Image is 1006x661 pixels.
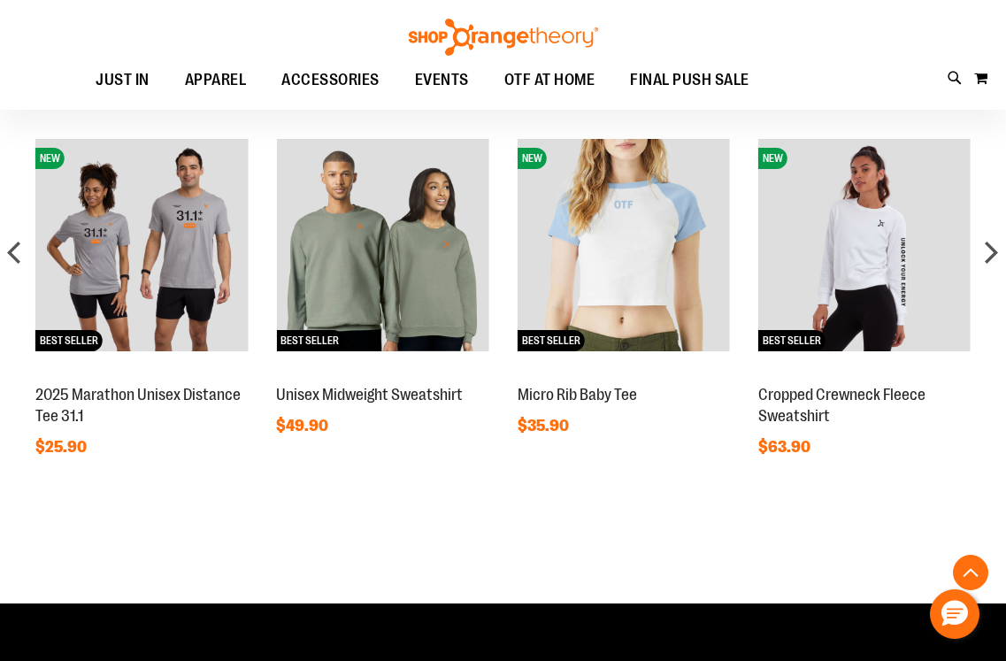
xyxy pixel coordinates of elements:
img: 2025 Marathon Unisex Distance Tee 31.1 [35,139,248,351]
a: Cropped Crewneck Fleece Sweatshirt [758,386,925,425]
a: Micro Rib Baby TeeNEWBEST SELLER [518,366,730,380]
button: Back To Top [953,555,988,590]
span: ACCESSORIES [281,60,380,100]
img: Unisex Midweight Sweatshirt [276,139,488,351]
span: FINAL PUSH SALE [630,60,749,100]
span: $25.90 [35,438,89,456]
a: Micro Rib Baby Tee [518,386,637,404]
span: NEW [758,148,787,169]
a: Unisex Midweight SweatshirtBEST SELLER [276,366,488,380]
img: Cropped Crewneck Fleece Sweatshirt [758,139,971,351]
a: Cropped Crewneck Fleece SweatshirtNEWBEST SELLER [758,366,971,380]
a: 2025 Marathon Unisex Distance Tee 31.1 [35,386,241,425]
span: APPAREL [185,60,247,100]
span: NEW [518,148,547,169]
span: NEW [35,148,65,169]
a: FINAL PUSH SALE [612,60,767,101]
a: EVENTS [397,60,487,101]
span: EVENTS [415,60,469,100]
img: Shop Orangetheory [406,19,601,56]
span: BEST SELLER [35,330,103,351]
a: OTF AT HOME [487,60,613,101]
span: JUST IN [96,60,150,100]
a: ACCESSORIES [264,60,397,101]
a: 2025 Marathon Unisex Distance Tee 31.1NEWBEST SELLER [35,366,248,380]
span: BEST SELLER [518,330,585,351]
a: APPAREL [167,60,265,101]
span: $63.90 [758,438,813,456]
span: $49.90 [276,417,331,434]
span: BEST SELLER [276,330,343,351]
span: BEST SELLER [758,330,826,351]
button: Hello, have a question? Let’s chat. [930,589,979,639]
a: Unisex Midweight Sweatshirt [276,386,463,404]
span: OTF AT HOME [504,60,595,100]
img: Micro Rib Baby Tee [518,139,730,351]
a: JUST IN [78,60,167,101]
span: $35.90 [518,417,572,434]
